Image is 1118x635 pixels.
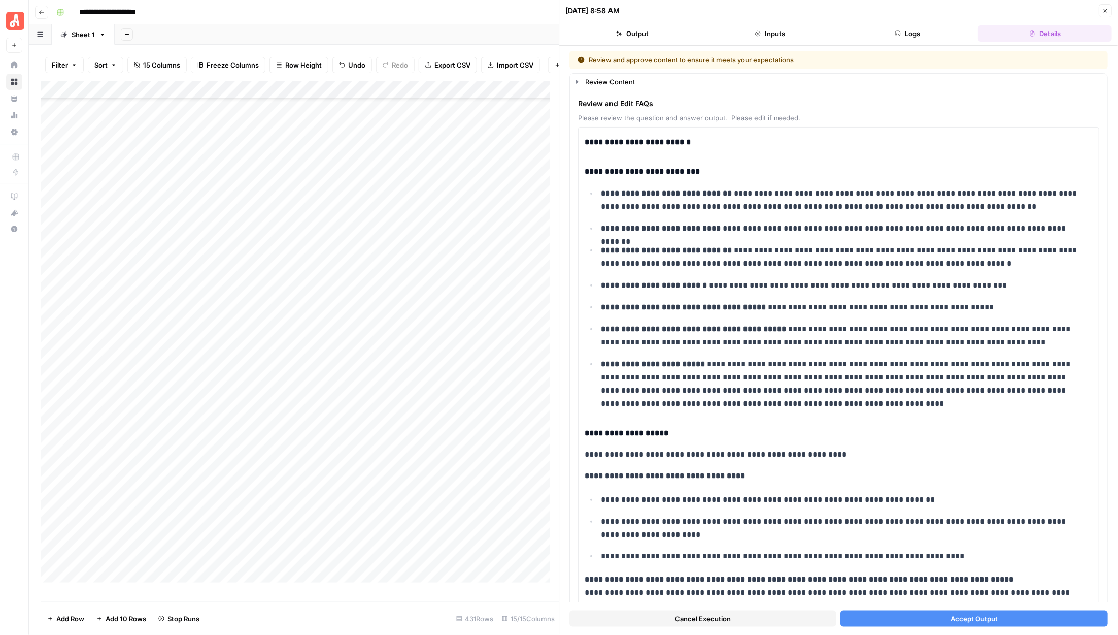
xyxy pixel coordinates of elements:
button: Add Row [41,611,90,627]
button: Import CSV [481,57,540,73]
span: 15 Columns [143,60,180,70]
img: Angi Logo [6,12,24,30]
button: What's new? [6,205,22,221]
button: Cancel Execution [570,611,837,627]
span: Add 10 Rows [106,614,146,624]
button: Redo [376,57,415,73]
button: Undo [332,57,372,73]
div: [DATE] 8:58 AM [566,6,620,16]
span: Row Height [285,60,322,70]
a: Sheet 1 [52,24,115,45]
a: Settings [6,124,22,140]
div: What's new? [7,205,22,220]
span: Sort [94,60,108,70]
a: AirOps Academy [6,188,22,205]
button: Inputs [703,25,837,42]
button: Logs [841,25,974,42]
div: 15/15 Columns [498,611,559,627]
a: Home [6,57,22,73]
span: Add Row [56,614,84,624]
button: Sort [88,57,123,73]
button: Filter [45,57,84,73]
button: Export CSV [419,57,477,73]
span: Undo [348,60,365,70]
div: 431 Rows [452,611,498,627]
button: Output [566,25,699,42]
button: 15 Columns [127,57,187,73]
button: Accept Output [841,611,1108,627]
span: Review and Edit FAQs [579,99,1100,109]
span: Redo [392,60,408,70]
span: Please review the question and answer output. Please edit if needed. [579,113,1100,123]
button: Help + Support [6,221,22,237]
span: Import CSV [497,60,533,70]
a: Your Data [6,90,22,107]
span: Freeze Columns [207,60,259,70]
div: Sheet 1 [72,29,95,40]
button: Workspace: Angi [6,8,22,34]
button: Stop Runs [152,611,206,627]
button: Row Height [269,57,328,73]
div: Review and approve content to ensure it meets your expectations [578,55,947,65]
button: Add 10 Rows [90,611,152,627]
button: Freeze Columns [191,57,265,73]
span: Export CSV [434,60,470,70]
span: Accept Output [951,614,998,624]
button: Details [978,25,1112,42]
button: Review Content [570,74,1108,90]
div: Review Content [586,77,1102,87]
span: Filter [52,60,68,70]
a: Browse [6,74,22,90]
span: Stop Runs [167,614,199,624]
a: Usage [6,107,22,123]
span: Cancel Execution [675,614,731,624]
